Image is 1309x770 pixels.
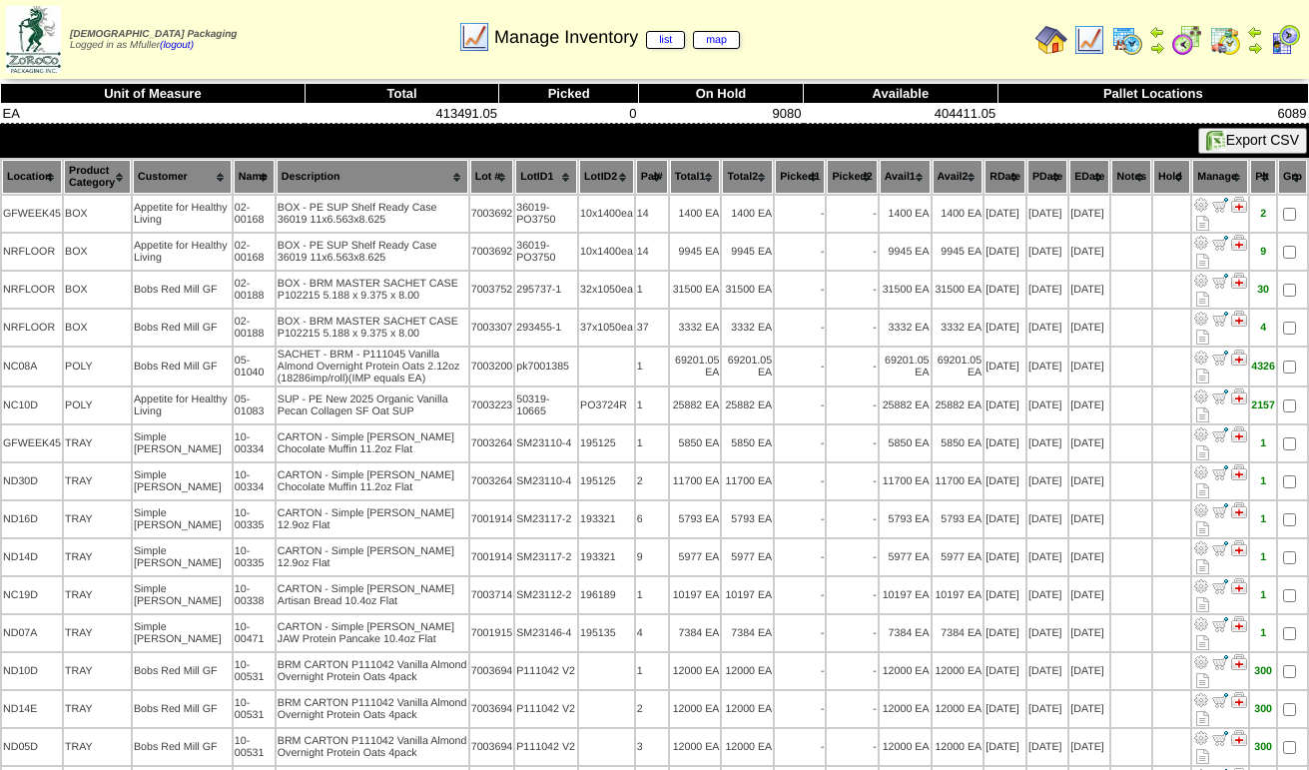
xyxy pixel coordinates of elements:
[515,463,577,499] td: SM23110-4
[827,196,877,232] td: -
[1069,387,1109,423] td: [DATE]
[933,348,983,385] td: 69201.05 EA
[1251,513,1275,525] div: 1
[515,310,577,346] td: 293455-1
[1212,464,1228,480] img: Move
[1231,388,1247,404] img: Manage Hold
[160,40,194,51] a: (logout)
[997,104,1308,124] td: 6089
[1027,234,1067,270] td: [DATE]
[2,160,62,194] th: Location
[234,234,275,270] td: 02-00168
[670,196,721,232] td: 1400 EA
[1069,160,1109,194] th: EDate
[64,234,131,270] td: BOX
[234,425,275,461] td: 10-00334
[515,387,577,423] td: 50319-10665
[64,387,131,423] td: POLY
[1212,235,1228,251] img: Move
[277,425,468,461] td: CARTON - Simple [PERSON_NAME] Chocolate Muffin 11.2oz Flat
[933,160,983,194] th: Avail2
[277,310,468,346] td: BOX - BRM MASTER SACHET CASE P102215 5.188 x 9.375 x 8.00
[1212,197,1228,213] img: Move
[234,348,275,385] td: 05-01040
[470,310,514,346] td: 7003307
[277,387,468,423] td: SUP - PE New 2025 Organic Vanilla Pecan Collagen SF Oat SUP
[499,84,639,104] th: Picked
[775,272,825,308] td: -
[827,501,877,537] td: -
[133,160,232,194] th: Customer
[1027,539,1067,575] td: [DATE]
[984,310,1025,346] td: [DATE]
[1069,310,1109,346] td: [DATE]
[1196,559,1209,574] i: Note
[880,501,931,537] td: 5793 EA
[1027,160,1067,194] th: PDate
[880,463,931,499] td: 11700 EA
[1196,292,1209,307] i: Note
[1231,464,1247,480] img: Manage Hold
[1212,730,1228,746] img: Move
[880,196,931,232] td: 1400 EA
[6,6,61,73] img: zoroco-logo-small.webp
[277,348,468,385] td: SACHET - BRM - P111045 Vanilla Almond Overnight Protein Oats 2.12oz (18286imp/roll)(IMP equals EA)
[827,272,877,308] td: -
[775,539,825,575] td: -
[1171,24,1203,56] img: calendarblend.gif
[64,348,131,385] td: POLY
[1193,197,1209,213] img: Adjust
[722,539,773,575] td: 5977 EA
[470,348,514,385] td: 7003200
[1231,502,1247,518] img: Manage Hold
[470,501,514,537] td: 7001914
[2,425,62,461] td: GFWEEK45
[277,272,468,308] td: BOX - BRM MASTER SACHET CASE P102215 5.188 x 9.375 x 8.00
[64,196,131,232] td: BOX
[1231,616,1247,632] img: Manage Hold
[646,31,685,49] a: list
[515,425,577,461] td: SM23110-4
[722,425,773,461] td: 5850 EA
[1251,399,1275,411] div: 2157
[1193,273,1209,289] img: Adjust
[1111,24,1143,56] img: calendarprod.gif
[234,539,275,575] td: 10-00335
[64,160,131,194] th: Product Category
[670,463,721,499] td: 11700 EA
[933,539,983,575] td: 5977 EA
[775,501,825,537] td: -
[64,463,131,499] td: TRAY
[1196,521,1209,536] i: Note
[775,463,825,499] td: -
[1231,654,1247,670] img: Manage Hold
[1231,730,1247,746] img: Manage Hold
[133,539,232,575] td: Simple [PERSON_NAME]
[775,234,825,270] td: -
[1251,475,1275,487] div: 1
[827,310,877,346] td: -
[722,196,773,232] td: 1400 EA
[1193,692,1209,708] img: Adjust
[2,196,62,232] td: GFWEEK45
[1149,24,1165,40] img: arrowleft.gif
[133,463,232,499] td: Simple [PERSON_NAME]
[64,425,131,461] td: TRAY
[1247,40,1263,56] img: arrowright.gif
[1192,160,1248,194] th: Manage
[1212,273,1228,289] img: Move
[234,272,275,308] td: 02-00188
[670,234,721,270] td: 9945 EA
[133,272,232,308] td: Bobs Red Mill GF
[1212,388,1228,404] img: Move
[1212,426,1228,442] img: Move
[1027,196,1067,232] td: [DATE]
[722,348,773,385] td: 69201.05 EA
[1153,160,1190,194] th: Hold
[1231,235,1247,251] img: Manage Hold
[1027,387,1067,423] td: [DATE]
[693,31,740,49] a: map
[1251,284,1275,296] div: 30
[579,501,634,537] td: 193321
[1250,160,1276,194] th: Plt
